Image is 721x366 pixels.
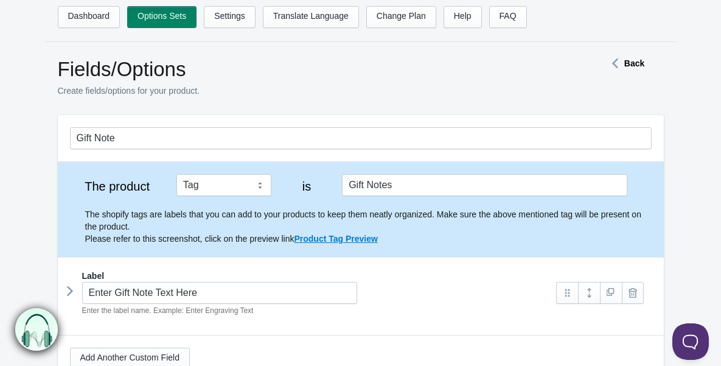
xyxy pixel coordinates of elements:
a: Dashboard [58,6,120,28]
input: General Options Set [70,127,652,149]
a: Product Tag Preview [294,234,377,244]
label: Label [82,270,105,282]
label: The product [70,180,165,192]
h1: Fields/Options [58,57,563,82]
a: Back [606,58,644,68]
a: Help [444,6,482,28]
p: Create fields/options for your product. [58,85,563,97]
p: The shopify tags are labels that you can add to your products to keep them neatly organized. Make... [85,208,652,245]
a: Settings [204,6,256,28]
a: Options Sets [127,6,197,28]
a: Translate Language [263,6,359,28]
iframe: Toggle Customer Support [672,323,709,360]
label: is [283,180,330,192]
img: bxm.png [14,309,57,351]
em: Enter the label name. Example: Enter Engraving Text [82,306,254,315]
a: Change Plan [366,6,436,28]
strong: Back [624,58,644,68]
a: FAQ [489,6,527,28]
